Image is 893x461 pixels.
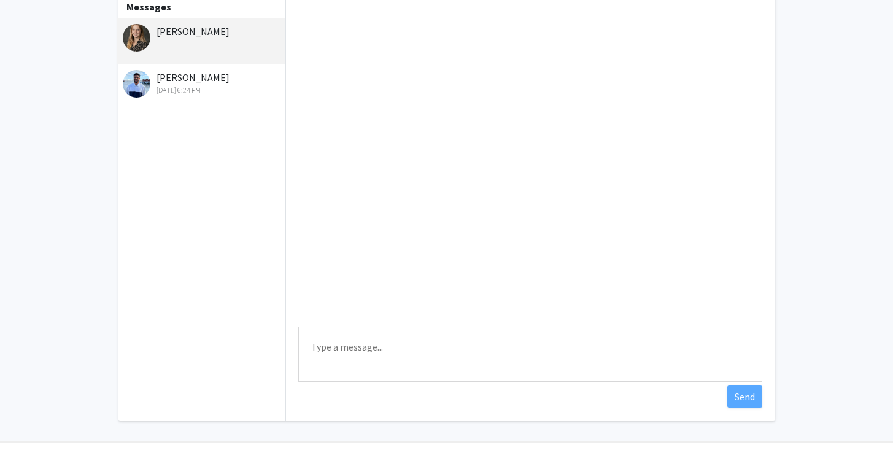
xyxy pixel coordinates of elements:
b: Messages [126,1,171,13]
div: [PERSON_NAME] [123,24,283,39]
textarea: Message [298,327,762,382]
img: Jay Tailor [123,70,150,98]
div: [DATE] 6:24 PM [123,85,283,96]
img: Ashley Kiemen [123,24,150,52]
iframe: Chat [9,406,52,452]
div: [PERSON_NAME] [123,70,283,96]
button: Send [727,385,762,408]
